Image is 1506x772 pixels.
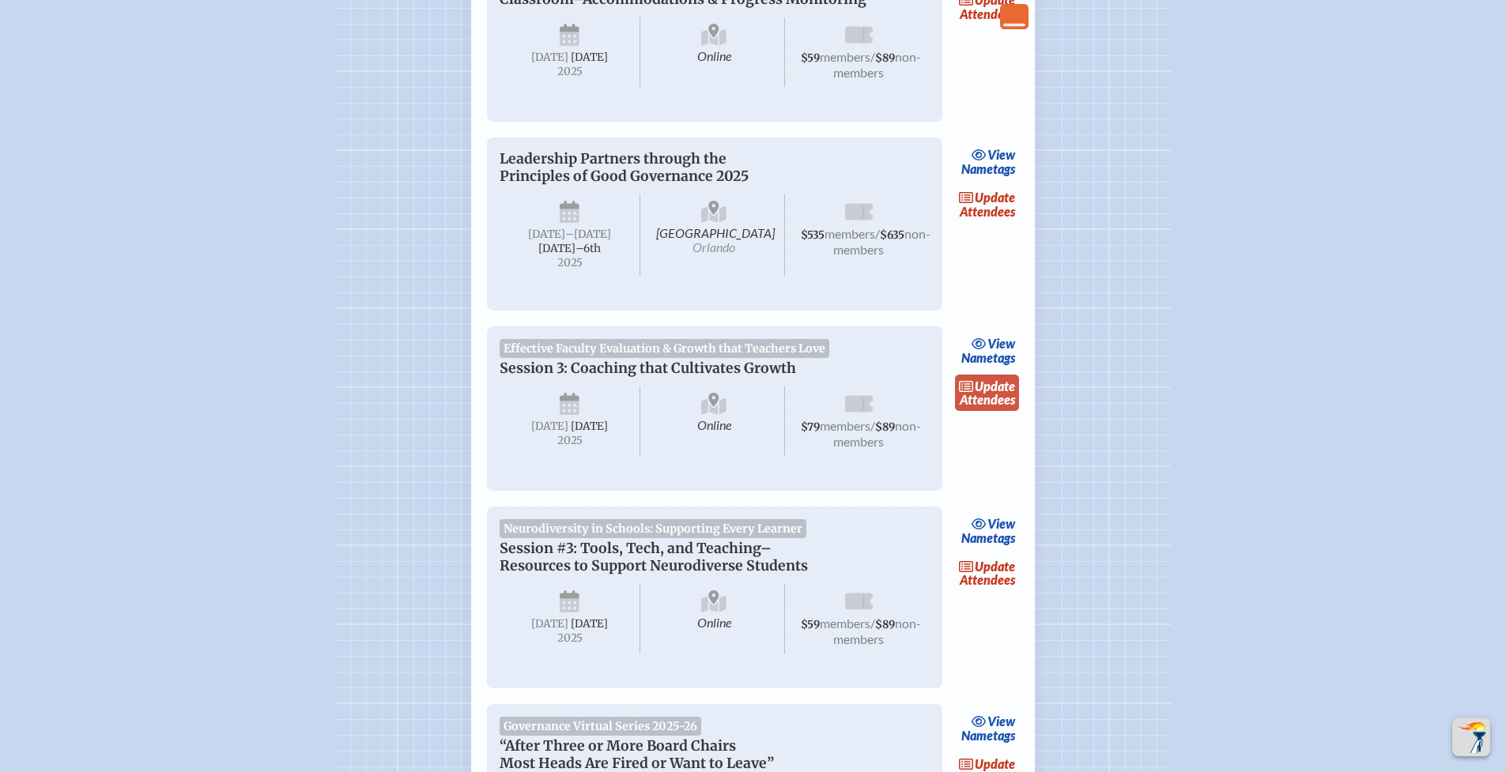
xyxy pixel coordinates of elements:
span: members [820,418,870,433]
a: viewNametags [957,710,1020,747]
span: non-members [833,616,921,646]
span: Online [644,584,785,653]
span: $59 [801,51,820,65]
span: / [875,226,880,241]
span: view [987,147,1015,162]
span: $635 [880,228,904,242]
span: view [987,516,1015,531]
a: viewNametags [957,333,1020,369]
span: 2025 [512,257,628,269]
span: / [870,418,875,433]
img: To the top [1455,721,1487,753]
span: members [825,226,875,241]
a: updateAttendees [955,375,1020,411]
span: $79 [801,420,820,434]
span: non-members [833,49,921,80]
span: Online [644,17,785,87]
span: update [975,378,1015,394]
span: [DATE] [531,420,568,433]
span: update [975,559,1015,574]
span: [DATE] [531,617,568,631]
span: [DATE] [528,228,565,241]
button: Scroll Top [1452,718,1490,756]
span: update [975,190,1015,205]
span: [DATE] [571,617,608,631]
span: view [987,336,1015,351]
span: / [870,616,875,631]
span: Governance Virtual Series 2025-26 [500,717,702,736]
span: members [820,49,870,64]
span: members [820,616,870,631]
span: [GEOGRAPHIC_DATA] [644,194,785,276]
span: / [870,49,875,64]
a: updateAttendees [955,186,1020,223]
span: [DATE]–⁠6th [538,242,601,255]
span: $89 [875,51,895,65]
a: updateAttendees [955,555,1020,592]
p: Session 3: Coaching that Cultivates Growth [500,360,898,377]
span: non-members [833,418,921,449]
span: [DATE] [571,420,608,433]
span: [DATE] [571,51,608,64]
span: Orlando [693,239,735,254]
span: update [975,756,1015,771]
span: Effective Faculty Evaluation & Growth that Teachers Love [500,339,830,358]
p: Session #3: Tools, Tech, and Teaching–Resources to Support Neurodiverse Students [500,540,898,574]
p: “After Three or More Board Chairs Most Heads Are Fired or Want to Leave” [500,737,898,772]
span: $535 [801,228,825,242]
a: viewNametags [957,144,1020,180]
span: 2025 [512,66,628,77]
span: [DATE] [531,51,568,64]
a: viewNametags [957,513,1020,549]
span: Neurodiversity in Schools: Supporting Every Learner [500,519,807,538]
span: 2025 [512,632,628,644]
span: 2025 [512,435,628,446]
span: $89 [875,420,895,434]
span: Online [644,386,785,456]
span: $89 [875,618,895,631]
span: view [987,714,1015,729]
p: Leadership Partners through the Principles of Good Governance 2025 [500,150,898,185]
span: non-members [833,226,930,257]
span: $59 [801,618,820,631]
span: –[DATE] [565,228,611,241]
